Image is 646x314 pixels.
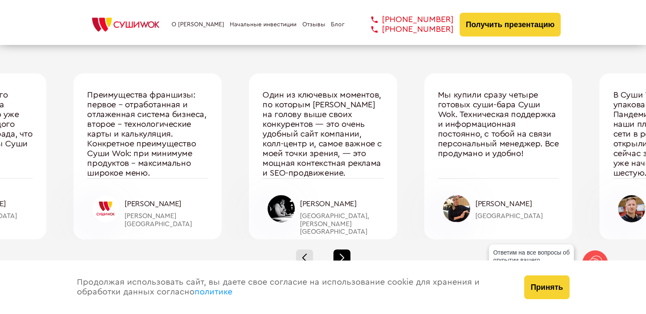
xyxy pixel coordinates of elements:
[124,212,208,228] div: [PERSON_NAME][GEOGRAPHIC_DATA]
[460,13,561,36] button: Получить презентацию
[230,21,296,28] a: Начальные инвестиции
[475,199,559,208] div: [PERSON_NAME]
[85,15,166,34] img: СУШИWOK
[195,288,232,296] a: политике
[358,25,454,34] a: [PHONE_NUMBER]
[300,212,384,235] div: [GEOGRAPHIC_DATA], [PERSON_NAME][GEOGRAPHIC_DATA]
[331,21,344,28] a: Блог
[262,90,384,178] div: Один из ключевых моментов, по которым [PERSON_NAME] на голову выше своих конкурентов — это очень ...
[524,275,569,299] button: Принять
[124,199,208,208] div: [PERSON_NAME]
[358,15,454,25] a: [PHONE_NUMBER]
[489,244,574,276] div: Ответим на все вопросы об открытии вашего [PERSON_NAME]!
[302,21,325,28] a: Отзывы
[172,21,224,28] a: О [PERSON_NAME]
[475,212,559,220] div: [GEOGRAPHIC_DATA]
[438,90,559,178] div: Мы купили сразу четыре готовых суши-бара Суши Wok. Техническая поддержка и информационная постоян...
[87,90,208,178] div: Преимущества франшизы: первое – отработанная и отлаженная система бизнеса, второе – технологическ...
[68,261,516,314] div: Продолжая использовать сайт, вы даете свое согласие на использование cookie для хранения и обрабо...
[300,199,384,208] div: [PERSON_NAME]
